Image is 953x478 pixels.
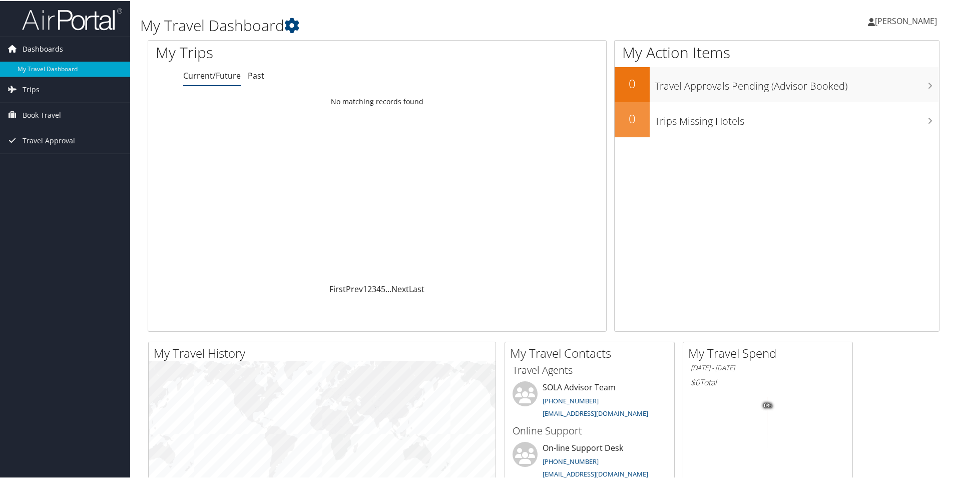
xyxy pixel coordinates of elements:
[688,344,852,361] h2: My Travel Spend
[510,344,674,361] h2: My Travel Contacts
[381,283,385,294] a: 5
[875,15,937,26] span: [PERSON_NAME]
[508,380,672,421] li: SOLA Advisor Team
[22,7,122,30] img: airportal-logo.png
[385,283,391,294] span: …
[148,92,606,110] td: No matching records found
[367,283,372,294] a: 2
[372,283,376,294] a: 3
[615,41,939,62] h1: My Action Items
[615,74,650,91] h2: 0
[409,283,424,294] a: Last
[691,376,700,387] span: $0
[23,102,61,127] span: Book Travel
[543,395,599,404] a: [PHONE_NUMBER]
[543,456,599,465] a: [PHONE_NUMBER]
[23,76,40,101] span: Trips
[655,73,939,92] h3: Travel Approvals Pending (Advisor Booked)
[543,408,648,417] a: [EMAIL_ADDRESS][DOMAIN_NAME]
[391,283,409,294] a: Next
[329,283,346,294] a: First
[691,362,845,372] h6: [DATE] - [DATE]
[376,283,381,294] a: 4
[23,36,63,61] span: Dashboards
[513,362,667,376] h3: Travel Agents
[543,468,648,477] a: [EMAIL_ADDRESS][DOMAIN_NAME]
[154,344,496,361] h2: My Travel History
[513,423,667,437] h3: Online Support
[140,14,678,35] h1: My Travel Dashboard
[691,376,845,387] h6: Total
[248,69,264,80] a: Past
[183,69,241,80] a: Current/Future
[23,127,75,152] span: Travel Approval
[615,101,939,136] a: 0Trips Missing Hotels
[156,41,408,62] h1: My Trips
[764,402,772,408] tspan: 0%
[655,108,939,127] h3: Trips Missing Hotels
[615,109,650,126] h2: 0
[615,66,939,101] a: 0Travel Approvals Pending (Advisor Booked)
[346,283,363,294] a: Prev
[868,5,947,35] a: [PERSON_NAME]
[363,283,367,294] a: 1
